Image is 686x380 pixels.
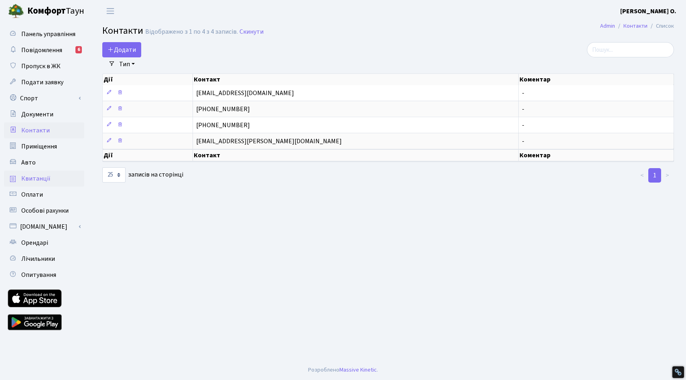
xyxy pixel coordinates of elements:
a: [DOMAIN_NAME] [4,219,84,235]
a: Admin [600,22,615,30]
span: Додати [108,45,136,54]
input: Пошук... [587,42,674,57]
a: Документи [4,106,84,122]
span: - [522,89,524,98]
span: Повідомлення [21,46,62,55]
span: Контакти [21,126,50,135]
span: Оплати [21,190,43,199]
a: Приміщення [4,138,84,154]
div: 6 [75,46,82,53]
span: Подати заявку [21,78,63,87]
a: Massive Kinetic [339,366,377,374]
span: Орендарі [21,238,48,247]
a: Пропуск в ЖК [4,58,84,74]
span: Особові рахунки [21,206,69,215]
a: Додати [102,42,141,57]
span: - [522,105,524,114]
th: Контакт [193,74,519,85]
a: Авто [4,154,84,171]
span: [PHONE_NUMBER] [196,105,250,114]
li: Список [647,22,674,30]
th: Коментар [519,74,674,85]
a: Панель управління [4,26,84,42]
span: Лічильники [21,254,55,263]
div: Відображено з 1 по 4 з 4 записів. [145,28,238,36]
a: Опитування [4,267,84,283]
b: Комфорт [27,4,66,17]
span: Панель управління [21,30,75,39]
a: Повідомлення6 [4,42,84,58]
a: Контакти [623,22,647,30]
span: [EMAIL_ADDRESS][DOMAIN_NAME] [196,89,294,98]
div: Розроблено . [308,366,378,374]
button: Переключити навігацію [100,4,120,18]
a: Квитанції [4,171,84,187]
nav: breadcrumb [588,18,686,35]
a: Тип [116,57,138,71]
a: Подати заявку [4,74,84,90]
th: Дії [103,74,193,85]
th: Дії [103,149,193,161]
span: Таун [27,4,84,18]
span: [PHONE_NUMBER] [196,121,250,130]
th: Коментар [519,149,674,161]
span: [EMAIL_ADDRESS][PERSON_NAME][DOMAIN_NAME] [196,137,342,146]
span: - [522,137,524,146]
a: Спорт [4,90,84,106]
a: Лічильники [4,251,84,267]
img: logo.png [8,3,24,19]
label: записів на сторінці [102,167,183,183]
span: Опитування [21,270,56,279]
select: записів на сторінці [102,167,126,183]
div: Restore Info Box &#10;&#10;NoFollow Info:&#10; META-Robots NoFollow: &#09;true&#10; META-Robots N... [674,368,682,376]
span: - [522,121,524,130]
span: Контакти [102,24,143,38]
span: Пропуск в ЖК [21,62,61,71]
th: Контакт [193,149,519,161]
a: Особові рахунки [4,203,84,219]
a: Контакти [4,122,84,138]
b: [PERSON_NAME] О. [620,7,676,16]
span: Квитанції [21,174,51,183]
a: [PERSON_NAME] О. [620,6,676,16]
a: Скинути [239,28,264,36]
span: Документи [21,110,53,119]
a: Орендарі [4,235,84,251]
a: Оплати [4,187,84,203]
span: Приміщення [21,142,57,151]
span: Авто [21,158,36,167]
a: 1 [648,168,661,183]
